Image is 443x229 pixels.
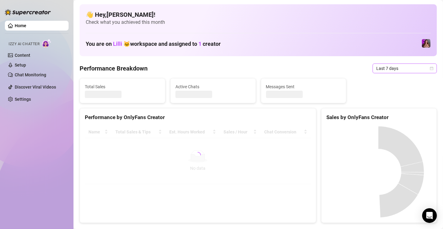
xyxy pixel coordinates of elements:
[15,63,26,67] a: Setup
[15,53,30,58] a: Content
[86,19,431,26] span: Check what you achieved this month
[422,39,430,48] img: allison
[266,83,341,90] span: Messages Sent
[42,39,51,48] img: AI Chatter
[86,10,431,19] h4: 👋 Hey, [PERSON_NAME] !
[113,41,130,47] span: Lilli 🐱
[86,41,221,47] h1: You are on workspace and assigned to creator
[376,64,433,73] span: Last 7 days
[175,83,251,90] span: Active Chats
[15,97,31,102] a: Settings
[85,83,160,90] span: Total Sales
[430,67,434,70] span: calendar
[9,41,39,47] span: Izzy AI Chatter
[422,208,437,223] div: Open Intercom Messenger
[15,23,26,28] a: Home
[85,113,311,122] div: Performance by OnlyFans Creator
[194,151,202,159] span: loading
[15,72,46,77] a: Chat Monitoring
[198,41,201,47] span: 1
[80,64,148,73] h4: Performance Breakdown
[15,85,56,89] a: Discover Viral Videos
[326,113,432,122] div: Sales by OnlyFans Creator
[5,9,51,15] img: logo-BBDzfeDw.svg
